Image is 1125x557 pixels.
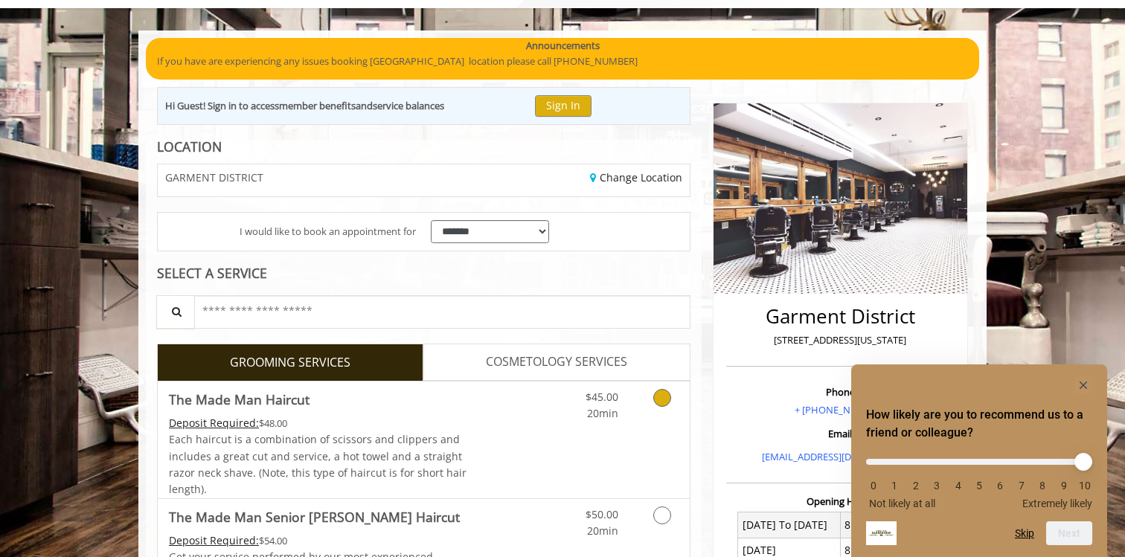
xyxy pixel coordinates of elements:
[169,506,460,527] b: The Made Man Senior [PERSON_NAME] Haircut
[1022,498,1092,509] span: Extremely likely
[526,38,600,54] b: Announcements
[169,432,467,496] span: Each haircut is a combination of scissors and clippers and includes a great cut and service, a ho...
[730,428,951,439] h3: Email
[866,448,1092,509] div: How likely are you to recommend us to a friend or colleague? Select an option from 0 to 10, with ...
[587,406,618,420] span: 20min
[840,512,943,538] td: 8 A.M - 8 P.M
[590,170,682,184] a: Change Location
[887,480,902,492] li: 1
[230,353,350,373] span: GROOMING SERVICES
[535,95,592,117] button: Sign In
[157,138,222,155] b: LOCATION
[165,172,263,183] span: GARMENT DISTRICT
[908,480,923,492] li: 2
[795,403,886,416] a: + [PHONE_NUMBER]
[972,480,987,492] li: 5
[866,480,881,492] li: 0
[165,98,444,114] div: Hi Guest! Sign in to access and
[156,295,195,329] button: Service Search
[586,507,618,521] span: $50.00
[866,406,1092,442] h2: How likely are you to recommend us to a friend or colleague? Select an option from 0 to 10, with ...
[240,224,416,239] span: I would like to book an appointment for
[169,533,259,547] span: This service needs some Advance to be paid before we block your appointment
[157,54,968,69] p: If you have are experiencing any issues booking [GEOGRAPHIC_DATA] location please call [PHONE_NUM...
[169,532,468,549] div: $54.00
[993,480,1007,492] li: 6
[279,99,356,112] b: member benefits
[869,498,935,509] span: Not likely at all
[587,524,618,538] span: 20min
[730,332,951,348] p: [STREET_ADDRESS][US_STATE]
[1074,376,1092,394] button: Hide survey
[373,99,444,112] b: service balances
[157,266,690,280] div: SELECT A SERVICE
[1035,480,1050,492] li: 8
[929,480,944,492] li: 3
[1014,480,1029,492] li: 7
[762,450,919,463] a: [EMAIL_ADDRESS][DOMAIN_NAME]
[738,512,841,538] td: [DATE] To [DATE]
[951,480,966,492] li: 4
[169,389,310,410] b: The Made Man Haircut
[730,387,951,397] h3: Phone
[730,306,951,327] h2: Garment District
[169,415,468,431] div: $48.00
[1046,521,1092,545] button: Next question
[726,496,955,506] h3: Opening Hours
[169,416,259,430] span: This service needs some Advance to be paid before we block your appointment
[1077,480,1092,492] li: 10
[866,376,1092,545] div: How likely are you to recommend us to a friend or colleague? Select an option from 0 to 10, with ...
[1015,527,1034,539] button: Skip
[486,352,627,372] span: COSMETOLOGY SERVICES
[586,390,618,404] span: $45.00
[1057,480,1071,492] li: 9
